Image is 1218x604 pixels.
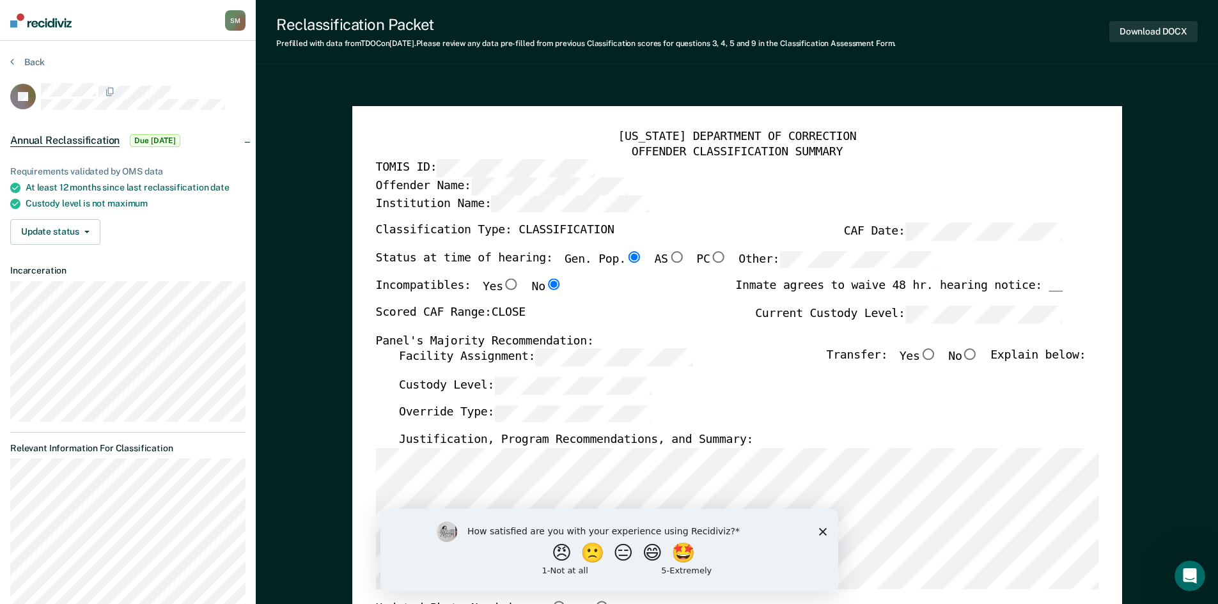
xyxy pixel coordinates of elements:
[491,195,648,213] input: Institution Name:
[10,443,246,454] dt: Relevant Information For Classification
[779,251,937,269] input: Other:
[948,349,979,367] label: No
[545,279,561,290] input: No
[437,160,594,178] input: TOMIS ID:
[375,160,594,178] label: TOMIS ID:
[130,134,180,147] span: Due [DATE]
[375,306,526,323] label: Scored CAF Range: CLOSE
[10,134,120,147] span: Annual Reclassification
[564,251,642,269] label: Gen. Pop.
[826,349,1086,377] div: Transfer: Explain below:
[899,349,936,367] label: Yes
[375,144,1098,160] div: OFFENDER CLASSIFICATION SUMMARY
[668,251,684,263] input: AS
[375,251,937,279] div: Status at time of hearing:
[482,279,519,295] label: Yes
[375,223,614,241] label: Classification Type: CLASSIFICATION
[210,182,229,192] span: date
[375,334,1062,349] div: Panel's Majority Recommendation:
[225,10,246,31] div: S M
[471,178,628,196] input: Offender Name:
[710,251,726,263] input: PC
[962,349,978,360] input: No
[398,377,652,395] label: Custody Level:
[494,405,652,422] input: Override Type:
[26,182,246,193] div: At least 12 months since last reclassification
[535,349,692,367] input: Facility Assignment:
[375,279,562,306] div: Incompatibles:
[375,195,648,213] label: Institution Name:
[10,166,246,177] div: Requirements validated by OMS data
[375,130,1098,145] div: [US_STATE] DEPARTMENT OF CORRECTION
[503,279,519,290] input: Yes
[380,509,838,591] iframe: Survey by Kim from Recidiviz
[10,56,45,68] button: Back
[398,405,652,422] label: Override Type:
[10,265,246,276] dt: Incarceration
[843,223,1062,241] label: CAF Date:
[919,349,936,360] input: Yes
[755,306,1063,323] label: Current Custody Level:
[625,251,642,263] input: Gen. Pop.
[375,178,629,196] label: Offender Name:
[398,433,753,448] label: Justification, Program Recommendations, and Summary:
[10,219,100,245] button: Update status
[494,377,652,395] input: Custody Level:
[1175,561,1205,591] iframe: Intercom live chat
[905,306,1062,323] input: Current Custody Level:
[531,279,562,295] label: No
[1109,21,1198,42] button: Download DOCX
[26,198,246,209] div: Custody level is not
[905,223,1062,241] input: CAF Date:
[738,251,937,269] label: Other:
[696,251,727,269] label: PC
[398,349,692,367] label: Facility Assignment:
[276,39,896,48] div: Prefilled with data from TDOC on [DATE] . Please review any data pre-filled from previous Classif...
[654,251,685,269] label: AS
[735,279,1063,306] div: Inmate agrees to waive 48 hr. hearing notice: __
[225,10,246,31] button: SM
[10,13,72,27] img: Recidiviz
[276,15,896,34] div: Reclassification Packet
[107,198,148,208] span: maximum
